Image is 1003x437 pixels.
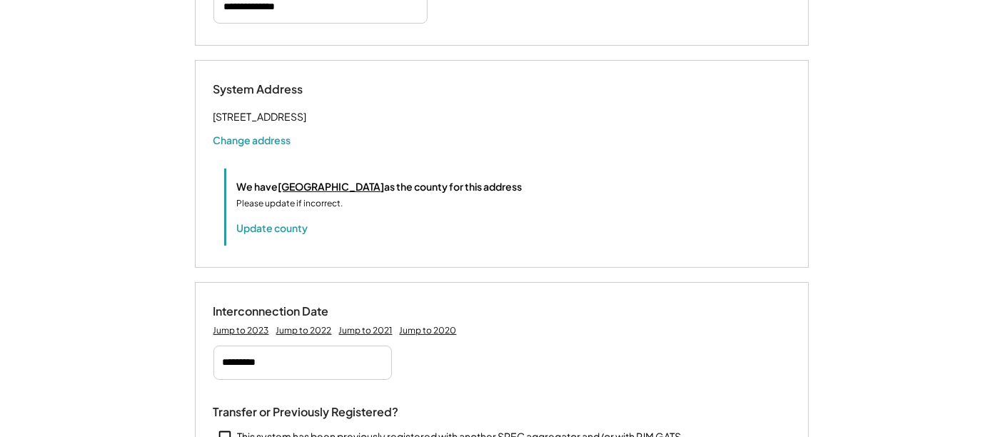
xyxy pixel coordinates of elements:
[213,133,291,147] button: Change address
[278,180,385,193] u: [GEOGRAPHIC_DATA]
[213,108,307,126] div: [STREET_ADDRESS]
[339,325,393,336] div: Jump to 2021
[213,325,269,336] div: Jump to 2023
[237,179,523,194] div: We have as the county for this address
[276,325,332,336] div: Jump to 2022
[237,221,308,235] button: Update county
[213,405,399,420] div: Transfer or Previously Registered?
[213,82,356,97] div: System Address
[400,325,457,336] div: Jump to 2020
[213,304,356,319] div: Interconnection Date
[237,197,343,210] div: Please update if incorrect.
